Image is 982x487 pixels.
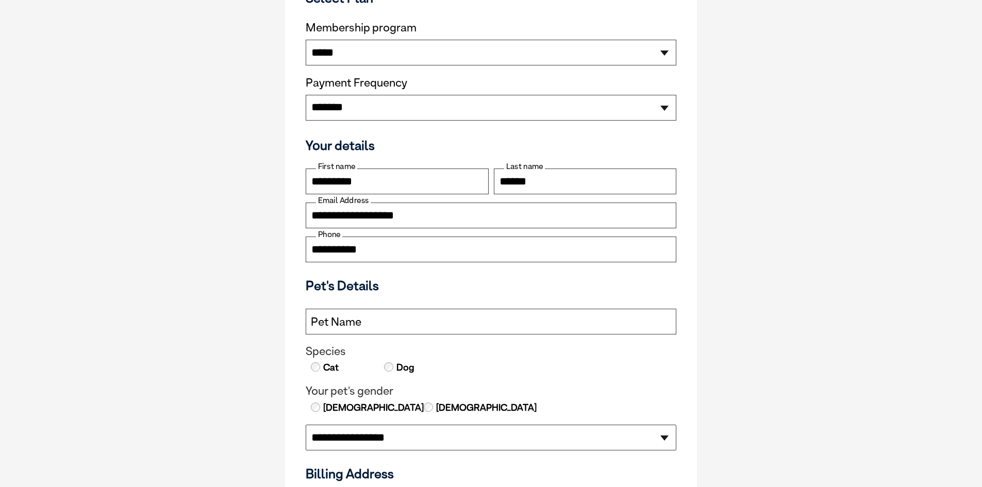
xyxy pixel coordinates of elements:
label: [DEMOGRAPHIC_DATA] [322,401,424,414]
label: Payment Frequency [306,76,407,90]
h3: Your details [306,138,676,153]
label: Dog [395,361,414,374]
legend: Your pet's gender [306,384,676,398]
label: Cat [322,361,339,374]
legend: Species [306,345,676,358]
label: Last name [504,162,545,171]
label: First name [316,162,357,171]
label: [DEMOGRAPHIC_DATA] [435,401,537,414]
label: Phone [316,230,342,239]
label: Email Address [316,196,371,205]
label: Membership program [306,21,676,35]
h3: Billing Address [306,466,676,481]
h3: Pet's Details [302,278,680,293]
